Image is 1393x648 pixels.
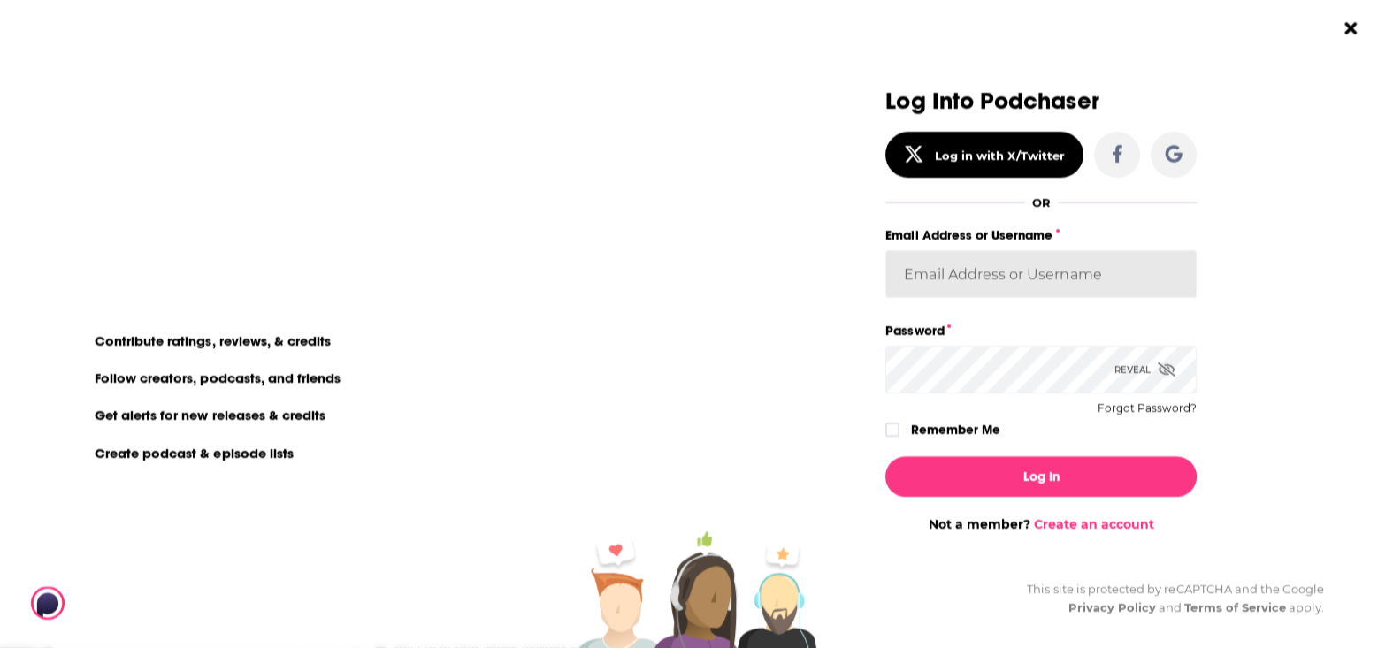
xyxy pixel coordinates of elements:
button: Close Button [1334,11,1367,45]
label: Remember Me [911,418,1000,441]
div: Not a member? [885,516,1197,532]
img: Podchaser - Follow, Share and Rate Podcasts [31,586,201,620]
a: Terms of Service [1184,600,1286,614]
a: Create an account [1034,516,1154,532]
h3: Log Into Podchaser [885,88,1197,114]
li: Create podcast & episode lists [84,441,306,464]
div: This site is protected by reCAPTCHA and the Google and apply. [1013,580,1324,617]
a: create an account [169,93,343,118]
div: OR [1032,195,1051,210]
input: Email Address or Username [885,250,1197,298]
div: Log in with X/Twitter [935,149,1065,163]
li: Follow creators, podcasts, and friends [84,366,354,389]
a: Podchaser - Follow, Share and Rate Podcasts [31,586,187,620]
div: Reveal [1114,346,1175,393]
li: Get alerts for new releases & credits [84,403,338,426]
li: Contribute ratings, reviews, & credits [84,329,344,352]
label: Password [885,319,1197,342]
li: On Podchaser you can: [84,298,438,315]
button: Forgot Password? [1098,402,1197,415]
button: Log in with X/Twitter [885,132,1083,178]
button: Log In [885,456,1197,497]
a: Privacy Policy [1068,600,1157,614]
label: Email Address or Username [885,224,1197,247]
